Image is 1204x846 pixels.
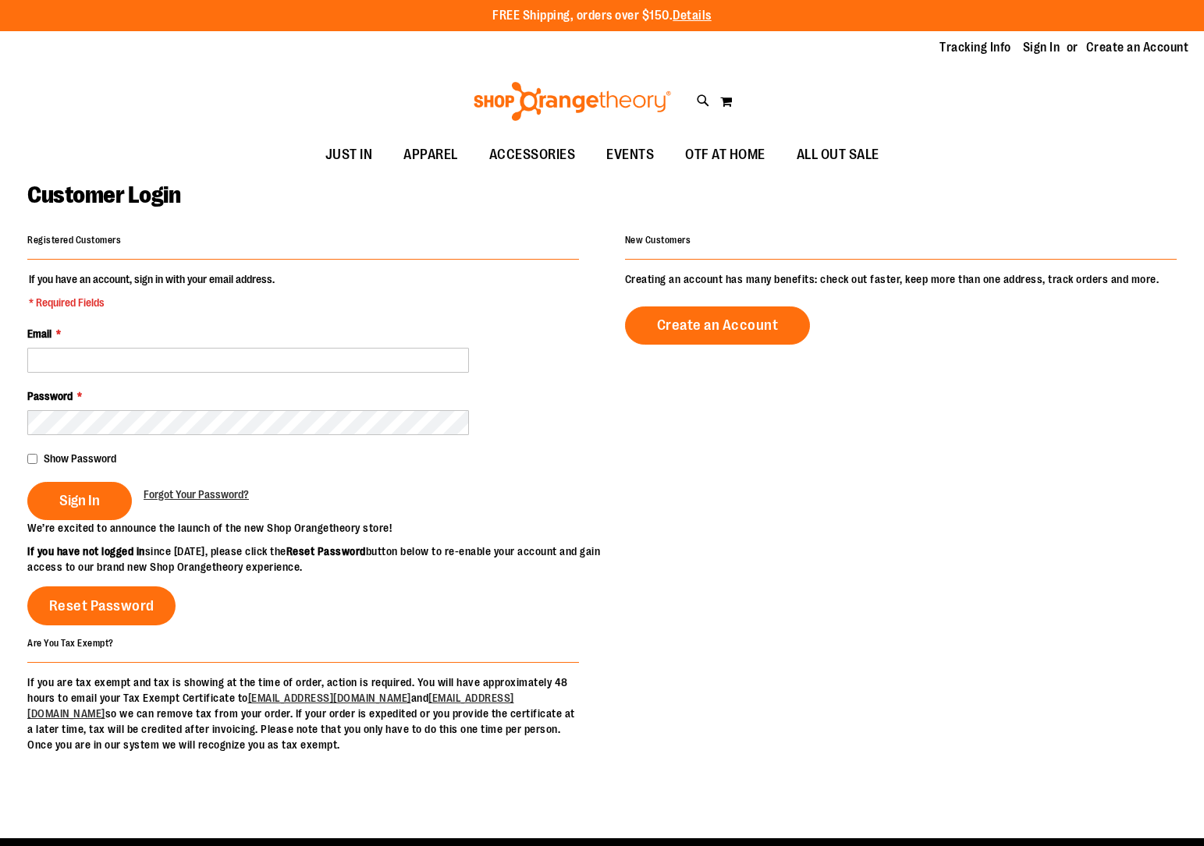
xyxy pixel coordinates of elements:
p: We’re excited to announce the launch of the new Shop Orangetheory store! [27,520,602,536]
span: OTF AT HOME [685,137,765,172]
span: ACCESSORIES [489,137,576,172]
span: Forgot Your Password? [144,488,249,501]
a: Sign In [1023,39,1060,56]
span: APPAREL [403,137,458,172]
strong: Are You Tax Exempt? [27,637,114,648]
a: Tracking Info [939,39,1011,56]
a: Reset Password [27,586,176,625]
button: Sign In [27,482,132,520]
a: [EMAIL_ADDRESS][DOMAIN_NAME] [248,692,411,704]
img: Shop Orangetheory [471,82,673,121]
span: JUST IN [325,137,373,172]
span: Create an Account [657,317,779,334]
a: Details [673,9,712,23]
span: EVENTS [606,137,654,172]
span: Show Password [44,452,116,465]
strong: New Customers [625,235,691,246]
strong: If you have not logged in [27,545,145,558]
a: Create an Account [1086,39,1189,56]
p: since [DATE], please click the button below to re-enable your account and gain access to our bran... [27,543,602,575]
span: * Required Fields [29,295,275,310]
a: Forgot Your Password? [144,487,249,502]
span: Password [27,390,73,402]
strong: Reset Password [286,545,366,558]
span: Reset Password [49,597,154,614]
a: Create an Account [625,306,811,345]
legend: If you have an account, sign in with your email address. [27,271,276,310]
span: ALL OUT SALE [797,137,879,172]
span: Sign In [59,492,100,509]
p: Creating an account has many benefits: check out faster, keep more than one address, track orders... [625,271,1177,287]
span: Customer Login [27,182,180,208]
p: If you are tax exempt and tax is showing at the time of order, action is required. You will have ... [27,674,579,752]
strong: Registered Customers [27,235,121,246]
span: Email [27,327,51,340]
p: FREE Shipping, orders over $150. [492,7,712,25]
